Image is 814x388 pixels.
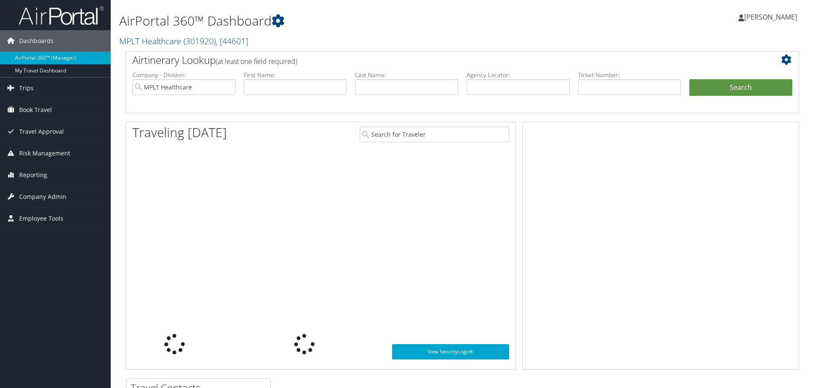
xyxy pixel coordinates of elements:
[216,35,248,47] span: , [ 44601 ]
[19,6,104,26] img: airportal-logo.png
[19,30,54,52] span: Dashboards
[19,186,66,207] span: Company Admin
[19,99,52,121] span: Book Travel
[119,12,577,30] h1: AirPortal 360™ Dashboard
[392,344,509,359] a: View SecurityLogic®
[738,4,805,30] a: [PERSON_NAME]
[360,126,509,142] input: Search for Traveler
[19,78,34,99] span: Trips
[578,71,681,79] label: Ticket Number:
[183,35,216,47] span: ( 301920 )
[132,124,227,141] h1: Traveling [DATE]
[19,121,64,142] span: Travel Approval
[19,164,47,186] span: Reporting
[19,208,63,229] span: Employee Tools
[355,71,458,79] label: Last Name:
[689,79,792,96] button: Search
[132,53,736,67] h2: Airtinerary Lookup
[132,71,235,79] label: Company - Division:
[119,35,248,47] a: MPLT Healthcare
[244,71,347,79] label: First Name:
[216,57,297,66] span: (at least one field required)
[467,71,570,79] label: Agency Locator:
[19,143,70,164] span: Risk Management
[744,12,797,22] span: [PERSON_NAME]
